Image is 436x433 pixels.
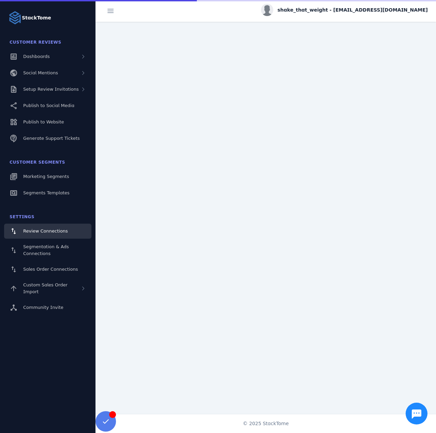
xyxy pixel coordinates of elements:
a: Publish to Social Media [4,98,91,113]
span: Setup Review Invitations [23,87,79,92]
button: shake_that_weight - [EMAIL_ADDRESS][DOMAIN_NAME] [261,4,428,16]
span: Publish to Social Media [23,103,74,108]
strong: StackTome [22,14,51,21]
a: Segmentation & Ads Connections [4,240,91,260]
a: Marketing Segments [4,169,91,184]
span: © 2025 StackTome [243,420,289,427]
img: profile.jpg [261,4,273,16]
span: Segments Templates [23,190,70,195]
span: Review Connections [23,228,68,234]
span: shake_that_weight - [EMAIL_ADDRESS][DOMAIN_NAME] [277,6,428,14]
span: Segmentation & Ads Connections [23,244,69,256]
span: Marketing Segments [23,174,69,179]
a: Community Invite [4,300,91,315]
span: Social Mentions [23,70,58,75]
span: Settings [10,214,34,219]
a: Segments Templates [4,185,91,200]
a: Generate Support Tickets [4,131,91,146]
a: Sales Order Connections [4,262,91,277]
a: Review Connections [4,224,91,239]
span: Community Invite [23,305,63,310]
span: Dashboards [23,54,50,59]
a: Publish to Website [4,115,91,130]
span: Custom Sales Order Import [23,282,68,294]
span: Customer Reviews [10,40,61,45]
img: Logo image [8,11,22,25]
span: Generate Support Tickets [23,136,80,141]
span: Customer Segments [10,160,65,165]
span: Publish to Website [23,119,64,124]
span: Sales Order Connections [23,267,78,272]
